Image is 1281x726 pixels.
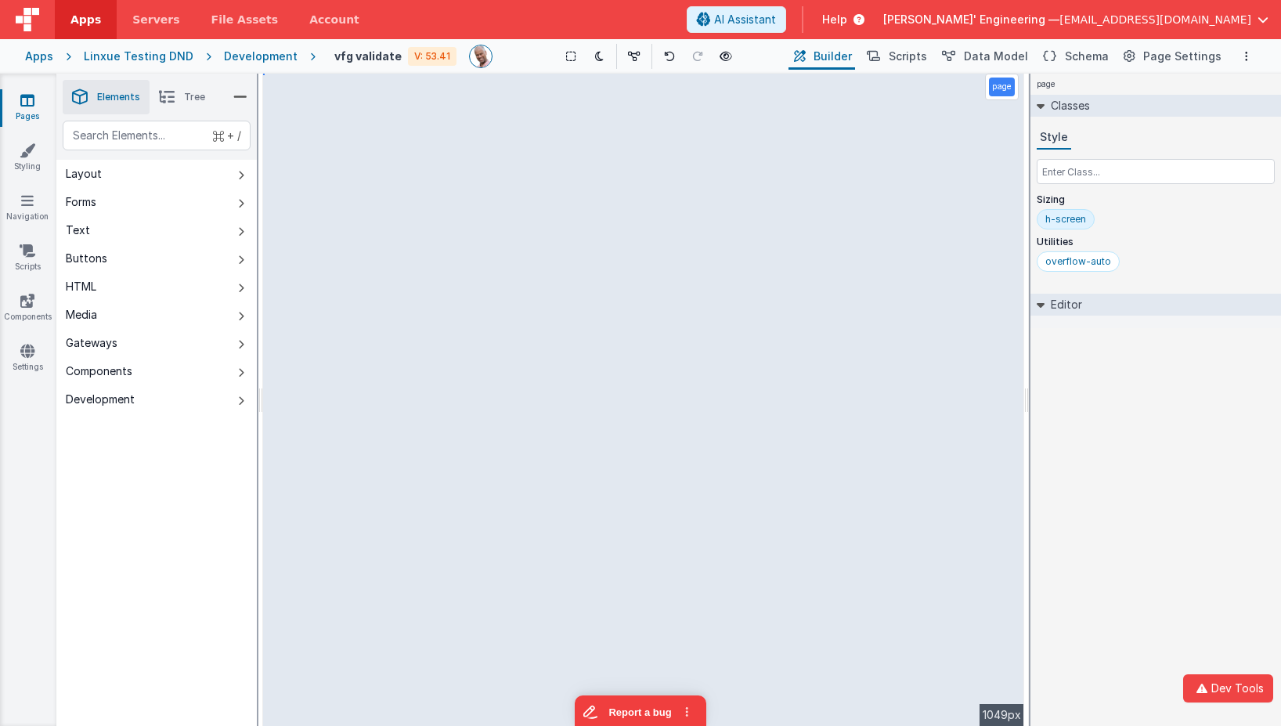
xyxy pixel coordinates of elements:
[56,216,257,244] button: Text
[883,12,1059,27] span: [PERSON_NAME]' Engineering —
[1045,255,1111,268] div: overflow-auto
[66,222,90,238] div: Text
[56,329,257,357] button: Gateways
[66,363,132,379] div: Components
[66,251,107,266] div: Buttons
[56,301,257,329] button: Media
[84,49,193,64] div: Linxue Testing DND
[66,335,117,351] div: Gateways
[1037,159,1275,184] input: Enter Class...
[213,121,241,150] span: + /
[66,279,96,294] div: HTML
[56,160,257,188] button: Layout
[1065,49,1109,64] span: Schema
[132,12,179,27] span: Servers
[992,81,1012,93] p: page
[56,385,257,414] button: Development
[936,43,1031,70] button: Data Model
[1059,12,1251,27] span: [EMAIL_ADDRESS][DOMAIN_NAME]
[980,704,1024,726] div: 1049px
[470,45,492,67] img: 11ac31fe5dc3d0eff3fbbbf7b26fa6e1
[63,121,251,150] input: Search Elements...
[1030,74,1062,95] h4: page
[1143,49,1221,64] span: Page Settings
[889,49,927,64] span: Scripts
[1045,95,1090,117] h2: Classes
[224,49,298,64] div: Development
[1045,213,1086,226] div: h-screen
[861,43,930,70] button: Scripts
[1183,674,1273,703] button: Dev Tools
[56,244,257,273] button: Buttons
[1037,43,1112,70] button: Schema
[1037,236,1275,248] p: Utilities
[1237,47,1256,66] button: Options
[1118,43,1225,70] button: Page Settings
[56,357,257,385] button: Components
[25,49,53,64] div: Apps
[408,47,456,66] div: V: 53.41
[66,166,102,182] div: Layout
[66,194,96,210] div: Forms
[1045,294,1082,316] h2: Editor
[334,50,402,62] h4: vfg validate
[66,307,97,323] div: Media
[883,12,1268,27] button: [PERSON_NAME]' Engineering — [EMAIL_ADDRESS][DOMAIN_NAME]
[822,12,847,27] span: Help
[263,74,1024,726] div: -->
[788,43,855,70] button: Builder
[56,273,257,301] button: HTML
[66,392,135,407] div: Development
[211,12,279,27] span: File Assets
[714,12,776,27] span: AI Assistant
[1037,126,1071,150] button: Style
[1037,193,1275,206] p: Sizing
[814,49,852,64] span: Builder
[184,91,205,103] span: Tree
[70,12,101,27] span: Apps
[687,6,786,33] button: AI Assistant
[97,91,140,103] span: Elements
[56,188,257,216] button: Forms
[964,49,1028,64] span: Data Model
